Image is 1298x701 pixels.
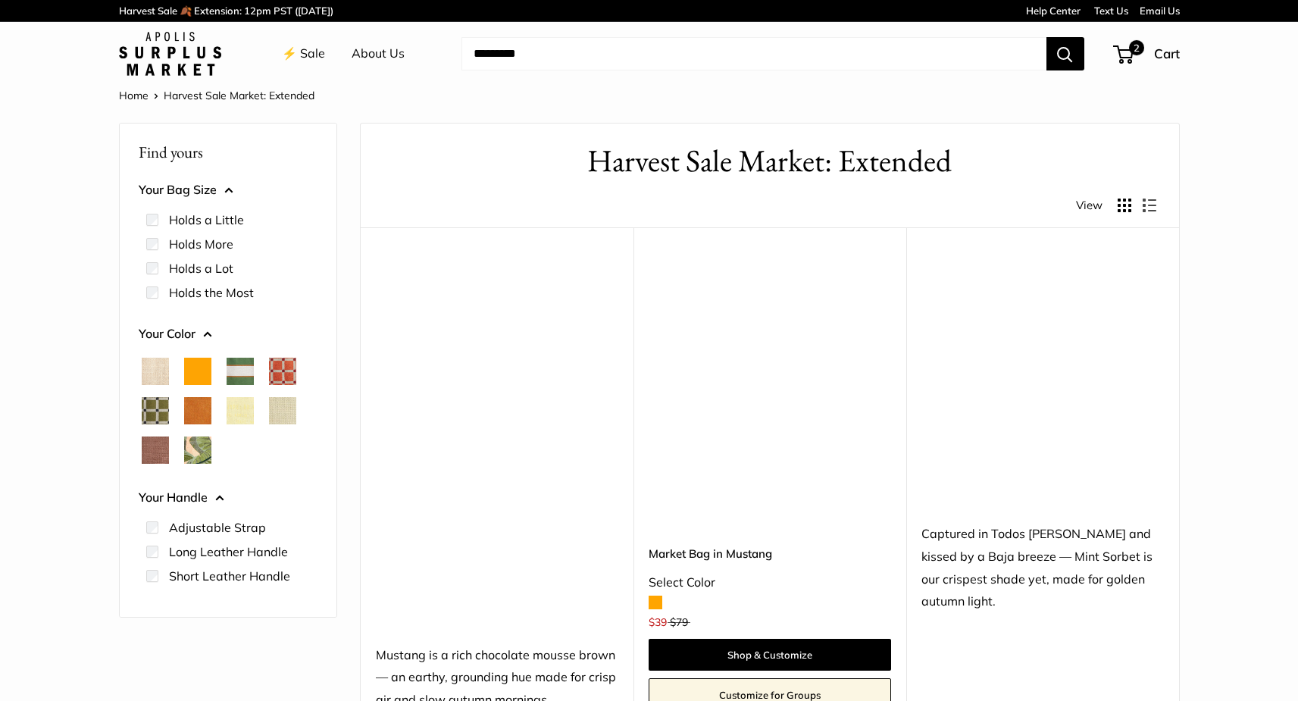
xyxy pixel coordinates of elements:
[1026,5,1081,17] a: Help Center
[139,179,317,202] button: Your Bag Size
[649,615,667,629] span: $39
[169,518,266,537] label: Adjustable Strap
[1143,199,1156,212] button: Display products as list
[184,437,211,464] button: Palm Leaf
[119,86,314,105] nav: Breadcrumb
[921,523,1164,614] div: Captured in Todos [PERSON_NAME] and kissed by a Baja breeze — Mint Sorbet is our crispest shade y...
[269,358,296,385] button: Chenille Window Brick
[169,211,244,229] label: Holds a Little
[1094,5,1128,17] a: Text Us
[119,89,149,102] a: Home
[119,32,221,76] img: Apolis: Surplus Market
[184,358,211,385] button: Orange
[649,571,891,594] div: Select Color
[139,323,317,346] button: Your Color
[164,89,314,102] span: Harvest Sale Market: Extended
[269,397,296,424] button: Mint Sorbet
[227,397,254,424] button: Daisy
[184,397,211,424] button: Cognac
[1076,195,1103,216] span: View
[282,42,325,65] a: ⚡️ Sale
[461,37,1046,70] input: Search...
[1140,5,1180,17] a: Email Us
[383,139,1156,183] h1: Harvest Sale Market: Extended
[1046,37,1084,70] button: Search
[139,487,317,509] button: Your Handle
[142,358,169,385] button: Natural
[169,235,233,253] label: Holds More
[139,137,317,167] p: Find yours
[227,358,254,385] button: Court Green
[227,437,254,464] button: Taupe
[352,42,405,65] a: About Us
[649,545,891,562] a: Market Bag in Mustang
[649,265,891,508] a: Market Bag in MustangMarket Bag in Mustang
[142,437,169,464] button: Mustang
[169,543,288,561] label: Long Leather Handle
[1115,42,1180,66] a: 2 Cart
[1128,40,1143,55] span: 2
[1154,45,1180,61] span: Cart
[169,567,290,585] label: Short Leather Handle
[169,283,254,302] label: Holds the Most
[1118,199,1131,212] button: Display products as grid
[142,397,169,424] button: Chenille Window Sage
[649,639,891,671] a: Shop & Customize
[670,615,688,629] span: $79
[169,259,233,277] label: Holds a Lot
